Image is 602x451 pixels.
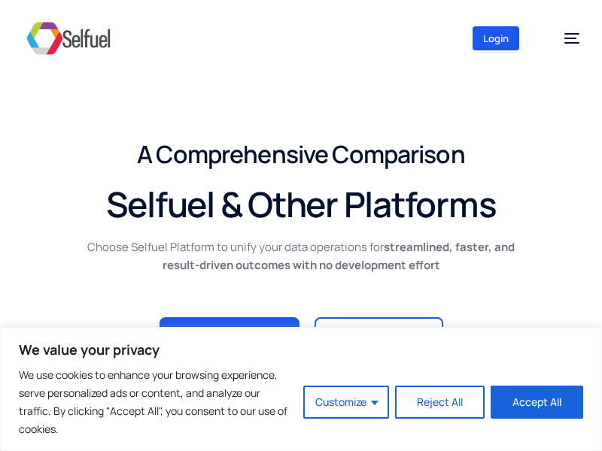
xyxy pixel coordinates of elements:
[303,386,389,419] button: Customize
[548,16,579,61] button: mobile-menu
[473,26,519,50] a: Login
[23,16,114,61] img: Selfuel - Democratizing Innovation
[483,32,509,44] span: Login
[19,341,583,359] p: We value your privacy
[83,238,519,276] p: Choose Selfuel Platform to unify your data operations for
[395,386,485,419] button: Reject All
[315,317,443,362] a: Book a Demo
[23,138,579,171] h2: A Comprehensive Comparison
[491,386,583,419] button: Accept All
[23,183,579,226] h1: Selfuel & Other Platforms
[19,366,292,438] p: We use cookies to enhance your browsing experience, serve personalized ads or content, and analyz...
[160,317,299,362] a: Start Free Trial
